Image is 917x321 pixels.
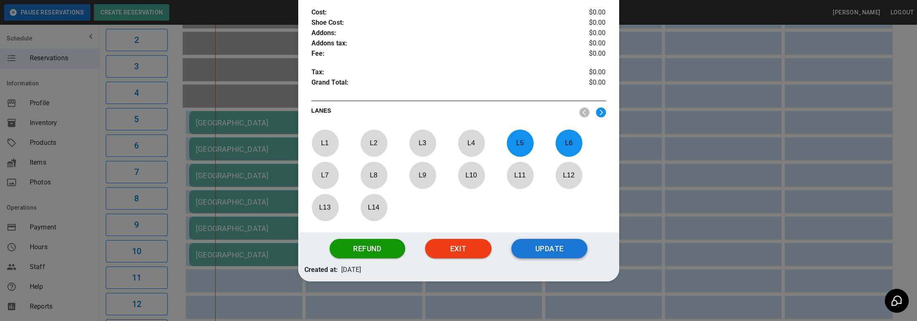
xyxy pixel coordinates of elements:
p: $0.00 [557,78,606,90]
img: right.svg [596,107,606,118]
button: Update [511,239,588,259]
p: $0.00 [557,67,606,78]
p: $0.00 [557,28,606,38]
p: L 6 [555,133,582,153]
p: Grand Total : [311,78,557,90]
p: Addons : [311,28,557,38]
p: Addons tax : [311,38,557,49]
p: L 12 [555,165,582,185]
p: L 5 [506,133,534,153]
p: L 8 [360,165,387,185]
p: L 7 [311,165,339,185]
p: $0.00 [557,7,606,18]
p: L 3 [409,133,436,153]
p: L 14 [360,198,387,217]
p: L 10 [458,165,485,185]
p: L 13 [311,198,339,217]
p: $0.00 [557,18,606,28]
img: nav_left.svg [580,107,589,118]
p: Fee : [311,49,557,59]
p: Shoe Cost : [311,18,557,28]
p: L 11 [506,165,534,185]
p: [DATE] [341,265,361,275]
p: L 1 [311,133,339,153]
p: L 4 [458,133,485,153]
p: Created at: [304,265,338,275]
button: Exit [425,239,492,259]
button: Refund [330,239,406,259]
p: Tax : [311,67,557,78]
p: LANES [311,106,573,118]
p: L 2 [360,133,387,153]
p: $0.00 [557,49,606,59]
p: Cost : [311,7,557,18]
p: L 9 [409,165,436,185]
p: $0.00 [557,38,606,49]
